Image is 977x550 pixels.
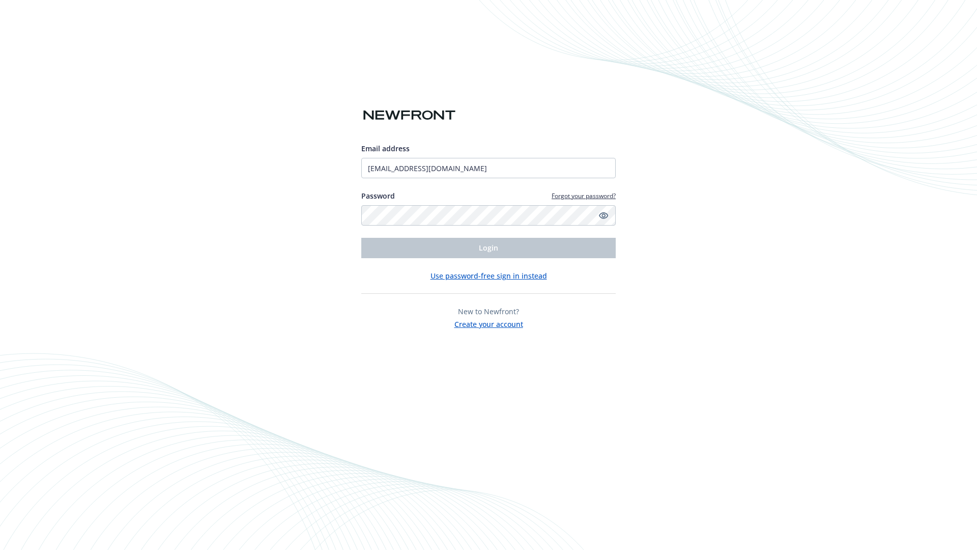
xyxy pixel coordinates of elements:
label: Password [361,190,395,201]
span: Login [479,243,498,253]
span: Email address [361,144,410,153]
a: Show password [597,209,610,222]
span: New to Newfront? [458,307,519,316]
button: Use password-free sign in instead [430,270,547,281]
input: Enter your email [361,158,616,178]
button: Login [361,238,616,258]
a: Forgot your password? [552,191,616,200]
input: Enter your password [361,205,616,226]
button: Create your account [454,317,523,329]
img: Newfront logo [361,106,457,124]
